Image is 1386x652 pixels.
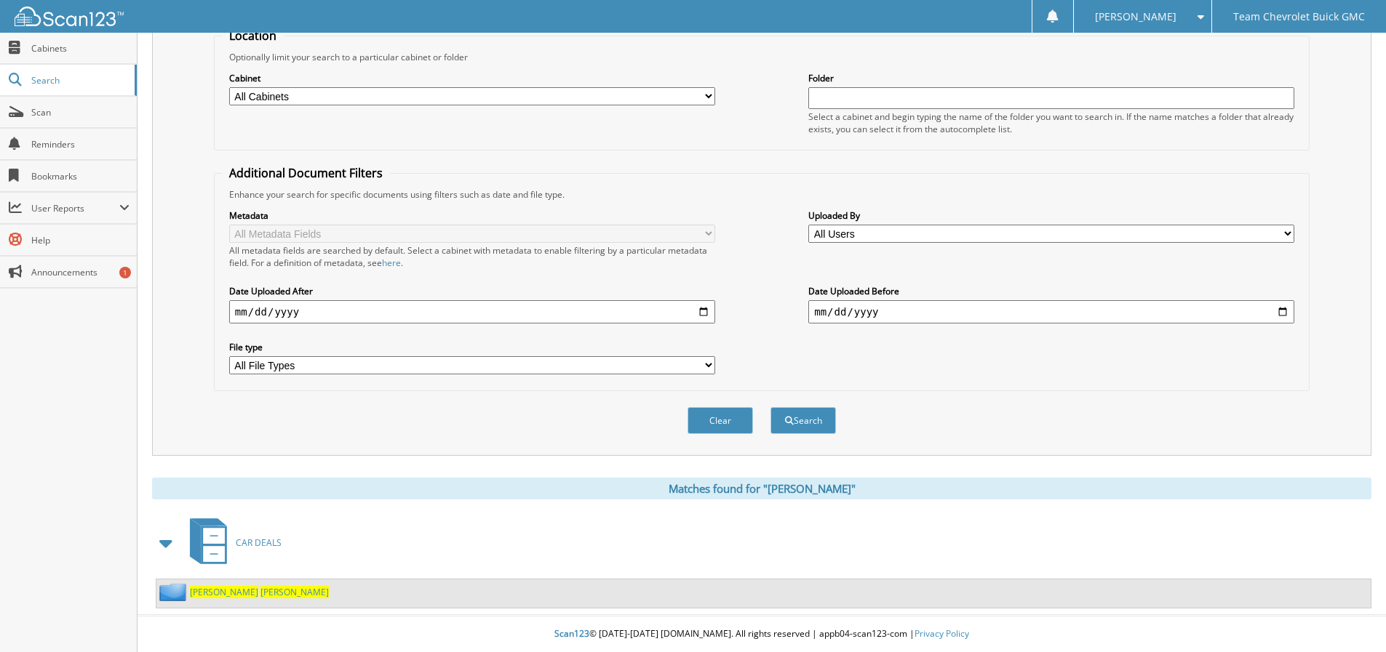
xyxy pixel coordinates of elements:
a: here [382,257,401,269]
a: CAR DEALS [181,514,282,571]
div: Enhance your search for specific documents using filters such as date and file type. [222,188,1302,201]
a: [PERSON_NAME] [PERSON_NAME] [190,586,329,598]
label: Folder [808,72,1294,84]
label: Date Uploaded Before [808,285,1294,297]
span: Reminders [31,138,130,150]
div: © [DATE]-[DATE] [DOMAIN_NAME]. All rights reserved | appb04-scan123-com | [138,616,1386,652]
button: Search [770,407,836,434]
div: All metadata fields are searched by default. Select a cabinet with metadata to enable filtering b... [229,244,715,269]
label: Cabinet [229,72,715,84]
img: folder2.png [159,583,190,601]
span: User Reports [31,202,119,214]
span: [PERSON_NAME] [260,586,329,598]
label: Uploaded By [808,209,1294,222]
button: Clear [688,407,753,434]
span: Search [31,74,127,86]
span: [PERSON_NAME] [1095,12,1176,21]
span: Scan [31,106,130,118]
span: Announcements [31,266,130,278]
img: scan123-logo-white.svg [15,7,124,26]
legend: Location [222,28,284,44]
span: Team Chevrolet Buick GMC [1233,12,1365,21]
legend: Additional Document Filters [222,165,390,181]
span: Scan123 [554,627,589,640]
input: start [229,300,715,323]
span: CAR DEALS [236,536,282,549]
div: Select a cabinet and begin typing the name of the folder you want to search in. If the name match... [808,110,1294,135]
div: Optionally limit your search to a particular cabinet or folder [222,51,1302,63]
span: Cabinets [31,42,130,55]
div: Matches found for "[PERSON_NAME]" [152,478,1371,499]
span: Bookmarks [31,170,130,182]
a: Privacy Policy [915,627,969,640]
label: Metadata [229,209,715,222]
span: [PERSON_NAME] [190,586,258,598]
input: end [808,300,1294,323]
div: 1 [119,267,131,278]
label: File type [229,341,715,353]
span: Help [31,234,130,246]
label: Date Uploaded After [229,285,715,297]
